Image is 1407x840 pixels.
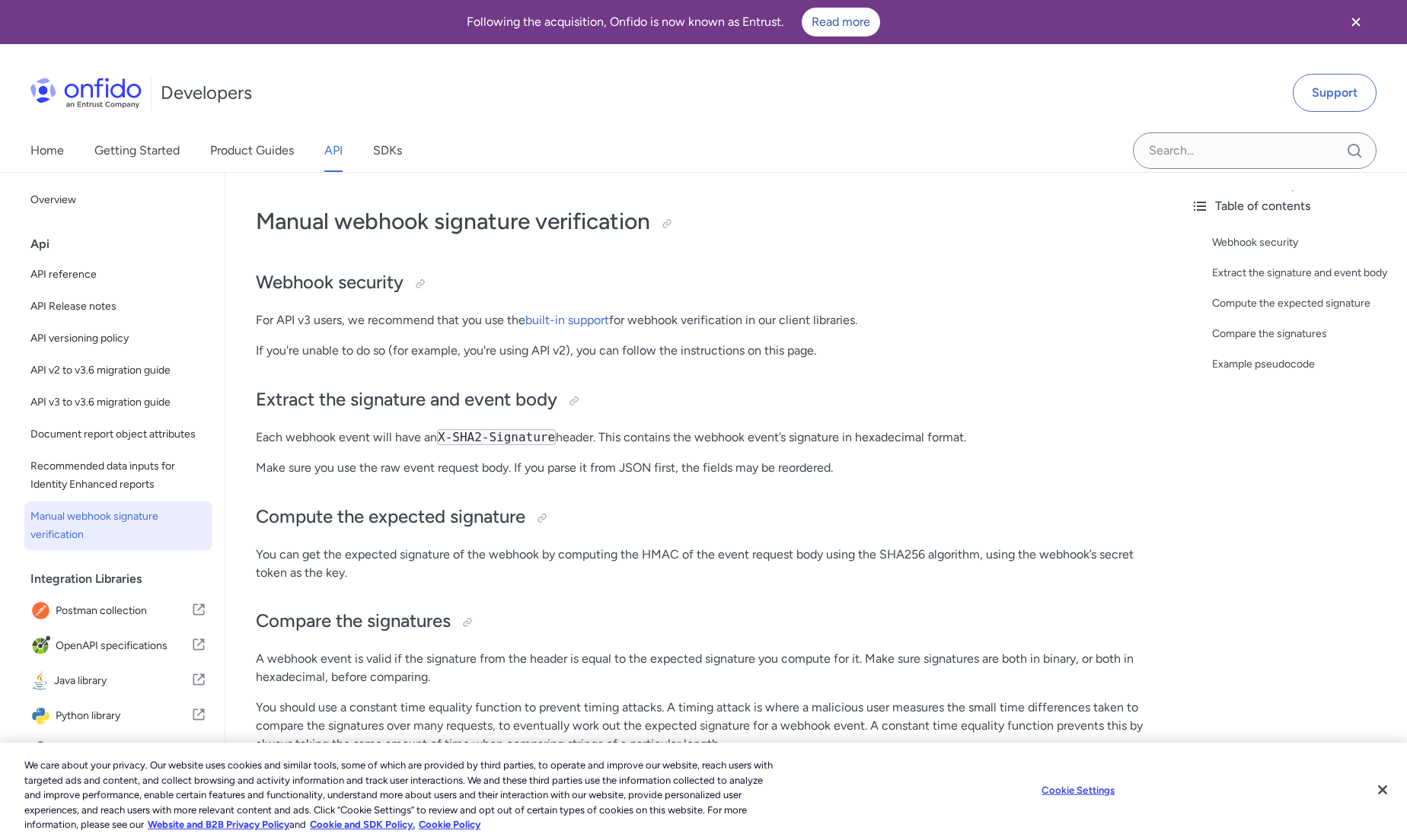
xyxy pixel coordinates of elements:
[256,270,1148,296] h2: Webhook security
[24,664,212,698] a: IconJava libraryJava library
[1133,132,1377,169] input: Onfido search input field
[30,564,219,594] div: Integration Libraries
[30,297,206,316] span: API Release notes
[802,8,880,37] a: Read more
[56,635,191,657] span: OpenAPI specifications
[30,361,206,380] span: API v2 to v3.6 migration guide
[30,635,56,657] img: IconOpenAPI specifications
[24,629,212,663] a: IconOpenAPI specificationsOpenAPI specifications
[437,429,556,445] code: X-SHA2-Signature
[30,600,56,622] img: IconPostman collection
[256,698,1148,753] p: You should use a constant time equality function to prevent timing attacks. A timing attack is wh...
[24,387,212,418] a: API v3 to v3.6 migration guide
[256,459,1148,477] p: Make sure you use the raw event request body. If you parse it from JSON first, the fields may be ...
[1366,773,1399,807] button: Close
[1212,264,1395,282] a: Extract the signature and event body
[1031,775,1126,806] button: Cookie Settings
[24,501,212,550] a: Manual webhook signature verification
[30,425,206,444] span: Document report object attributes
[1212,355,1395,374] a: Example pseudocode
[56,740,191,762] span: Node.js library
[30,329,206,348] span: API versioning policy
[24,259,212,290] a: API reference
[24,185,212,215] a: Overview
[256,428,1148,447] p: Each webhook event will have an header. This contains the webhook event’s signature in hexadecima...
[419,819,480,830] a: Cookie Policy
[24,699,212,733] a: IconPython libraryPython library
[256,206,1148,237] h1: Manual webhook signature verification
[256,650,1148,686] p: A webhook event is valid if the signature from the header is equal to the expected signature you ...
[30,266,206,284] span: API reference
[30,670,54,692] img: IconJava library
[24,355,212,386] a: API v2 to v3.6 migration guide
[30,191,206,209] span: Overview
[56,600,191,622] span: Postman collection
[161,81,252,105] h1: Developers
[54,670,191,692] span: Java library
[210,129,294,172] a: Product Guides
[256,504,1148,530] h2: Compute the expected signature
[30,508,206,544] span: Manual webhook signature verification
[30,78,142,108] img: Onfido Logo
[24,323,212,354] a: API versioning policy
[30,740,56,762] img: IconNode.js library
[30,229,219,259] div: Api
[256,311,1148,329] p: For API v3 users, we recommend that you use the for webhook verification in our client libraries.
[24,734,212,768] a: IconNode.js libraryNode.js library
[1212,234,1395,252] a: Webhook security
[30,393,206,412] span: API v3 to v3.6 migration guide
[24,291,212,322] a: API Release notes
[30,457,206,494] span: Recommended data inputs for Identity Enhanced reports
[1347,13,1365,31] svg: Close banner
[373,129,402,172] a: SDKs
[256,546,1148,582] p: You can get the expected signature of the webhook by computing the HMAC of the event request body...
[324,129,343,172] a: API
[24,594,212,628] a: IconPostman collectionPostman collection
[1212,294,1395,313] a: Compute the expected signature
[256,342,1148,360] p: If you're unable to do so (for example, you're using API v2), you can follow the instructions on ...
[24,758,774,832] div: We care about your privacy. Our website uses cookies and similar tools, some of which are provide...
[256,387,1148,413] h2: Extract the signature and event body
[1328,3,1384,41] button: Close banner
[1212,325,1395,343] a: Compare the signatures
[1293,74,1377,112] a: Support
[56,705,191,727] span: Python library
[256,609,1148,635] h2: Compare the signatures
[24,451,212,500] a: Recommended data inputs for Identity Enhanced reports
[30,129,64,172] a: Home
[94,129,180,172] a: Getting Started
[525,313,609,327] a: built-in support
[18,8,1328,37] div: Following the acquisition, Onfido is now known as Entrust.
[148,819,289,830] a: More information about our cookie policy., opens in a new tab
[310,819,415,830] a: Cookie and SDK Policy.
[1191,197,1395,215] div: Table of contents
[30,705,56,727] img: IconPython library
[24,419,212,450] a: Document report object attributes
